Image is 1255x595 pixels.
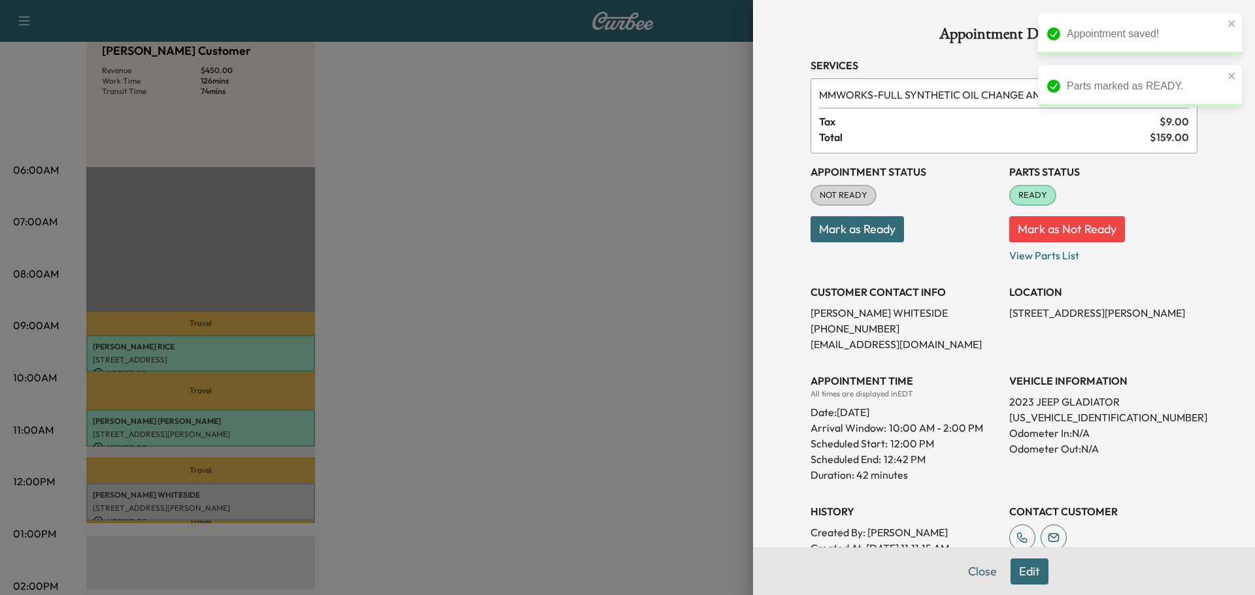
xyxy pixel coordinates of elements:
[811,284,999,300] h3: CUSTOMER CONTACT INFO
[889,420,983,436] span: 10:00 AM - 2:00 PM
[1150,129,1189,145] span: $ 159.00
[1009,425,1197,441] p: Odometer In: N/A
[1009,242,1197,263] p: View Parts List
[811,336,999,352] p: [EMAIL_ADDRESS][DOMAIN_NAME]
[811,57,1197,73] h3: Services
[811,524,999,540] p: Created By : [PERSON_NAME]
[811,305,999,321] p: [PERSON_NAME] WHITESIDE
[811,436,888,451] p: Scheduled Start:
[1009,216,1125,242] button: Mark as Not Ready
[1160,114,1189,129] span: $ 9.00
[811,216,904,242] button: Mark as Ready
[1009,410,1197,425] p: [US_VEHICLE_IDENTIFICATION_NUMBER]
[811,399,999,420] div: Date: [DATE]
[811,451,881,467] p: Scheduled End:
[1009,373,1197,389] h3: VEHICLE INFORMATION
[811,467,999,483] p: Duration: 42 minutes
[819,87,1143,103] span: FULL SYNTHETIC OIL CHANGE AND TIRE ROTATION - WORKS PACKAGE
[1009,284,1197,300] h3: LOCATION
[1009,305,1197,321] p: [STREET_ADDRESS][PERSON_NAME]
[1228,18,1237,29] button: close
[811,321,999,336] p: [PHONE_NUMBER]
[819,129,1150,145] span: Total
[811,373,999,389] h3: APPOINTMENT TIME
[811,504,999,519] h3: History
[811,540,999,556] p: Created At : [DATE] 11:11:15 AM
[1067,26,1224,42] div: Appointment saved!
[884,451,926,467] p: 12:42 PM
[1009,394,1197,410] p: 2023 JEEP GLADIATOR
[1228,71,1237,81] button: close
[811,164,999,180] h3: Appointment Status
[1011,189,1055,202] span: READY
[1009,164,1197,180] h3: Parts Status
[812,189,875,202] span: NOT READY
[1009,441,1197,457] p: Odometer Out: N/A
[1067,78,1224,94] div: Parts marked as READY.
[1011,558,1048,585] button: Edit
[1009,504,1197,519] h3: CONTACT CUSTOMER
[890,436,934,451] p: 12:00 PM
[811,26,1197,47] h1: Appointment Details
[811,389,999,399] div: All times are displayed in EDT
[811,420,999,436] p: Arrival Window:
[819,114,1160,129] span: Tax
[960,558,1005,585] button: Close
